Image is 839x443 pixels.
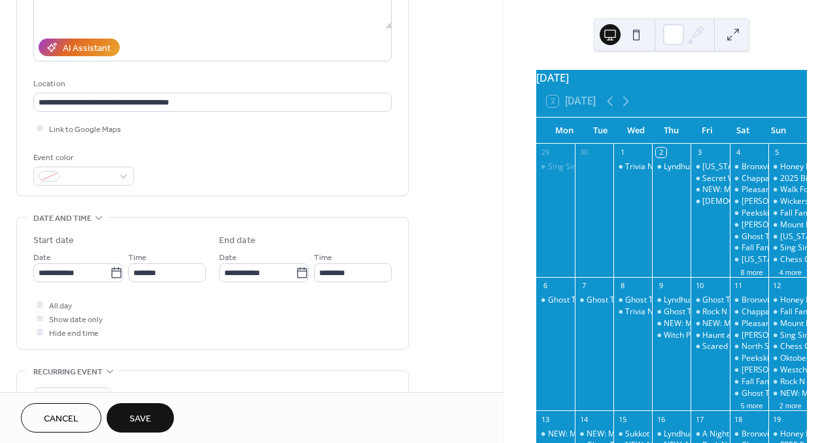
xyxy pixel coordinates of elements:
div: Event color [33,151,131,165]
div: Haunt at Wildcliff [691,330,729,341]
div: Sun [761,118,796,144]
div: Wickers Creek Market: Antiques & Vintage Goods [768,196,807,207]
span: Time [128,251,146,265]
div: Fall Family Festival [768,208,807,219]
div: 14 [579,414,589,424]
div: Ladies Night Out At Barre On Hudson [691,196,729,207]
div: Witch Please at the Irvington Theatre [652,330,691,341]
div: Westchester Soccer Club Home Game -FC Naples at Westchester SC - Fan Appreciation Night [768,365,807,376]
div: Honey Bee Grove Flower Farm - Farmers Market [768,295,807,306]
span: Do not repeat [39,391,88,406]
div: Mon [547,118,583,144]
span: Date [33,251,51,265]
div: 9 [656,281,666,291]
div: 10 [694,281,704,291]
span: Show date only [49,313,103,327]
div: Fall Family Festival [768,306,807,318]
button: 8 more [736,266,768,277]
div: Ghost Tours of The Tarrytown Music Hall [652,306,691,318]
div: Pleasantville Farmers Market [730,184,768,195]
div: Honey Bee Grove Flower Farm - Farmers Market [768,161,807,172]
div: Trivia Night at Sing Sing Kill Brewery [625,161,757,172]
div: New York Blood and Ink Tattoo & Horror Con at the Westchester County Center [768,231,807,242]
div: Honey Bee Grove Flower Farm - Farmers Market [768,429,807,440]
div: NEW: Mystic Moon at Harvest Moon Orchard [768,388,807,399]
div: Lyndhurst Landscape Volunteering [664,429,789,440]
div: 30 [579,148,589,157]
div: 16 [656,414,666,424]
div: Chess Club at Sing Sing Kill Brewery [768,254,807,265]
div: Peekskill Farmers Market [730,353,768,364]
div: Haunt at [GEOGRAPHIC_DATA] [702,330,815,341]
div: Lyndhurst Landscape Volunteering [652,295,691,306]
div: A Night in the Woods Gala 2025 [691,429,729,440]
button: 2 more [774,399,807,410]
div: Bronxville Farmers Market [730,295,768,306]
div: NEW: Mystic Moon at Harvest Moon Orchard [575,429,613,440]
div: 7 [579,281,589,291]
div: New York Blood and Ink Tattoo & Horror Con at the Westchester County Center [730,254,768,265]
div: NEW: Mystic Moon at Harvest Moon Orchard [691,184,729,195]
div: 1 [617,148,627,157]
div: Mount Kisco Farmers Market [768,220,807,231]
div: John Jay Homestead Farm Market In Katonah [730,330,768,341]
div: Bronxville Farmers Market [730,161,768,172]
div: Peekskill Farmers Market [730,208,768,219]
div: 6 [540,281,550,291]
div: Sat [725,118,761,144]
div: Wed [618,118,654,144]
button: Cancel [21,403,101,433]
div: 3 [694,148,704,157]
div: Bronxville Farmers Market [742,429,838,440]
div: Mount Kisco Farmers Market [768,318,807,329]
div: Ghost Tours of The Tarrytown Music Hall [691,295,729,306]
div: AI Assistant [63,42,111,56]
div: Fall Family Festival [742,376,809,387]
div: Bronxville Farmers Market [742,161,838,172]
div: North Salem Farmers Market [730,341,768,352]
div: End date [219,234,256,248]
div: Fall Family Festival [730,242,768,254]
div: Trivia Night at Sing Sing Kill Brewery [613,161,652,172]
div: 5 [772,148,782,157]
div: Chappaqua Farmers Market [730,306,768,318]
div: TASH Farmer's Market at Patriot's Park [730,220,768,231]
div: Ghost Tours of The Tarrytown Music Hall [730,231,768,242]
div: 2 [656,148,666,157]
div: Ghost Tours of The Tarrytown Music Hall [613,295,652,306]
div: Sing Sing Walking Tour [536,161,575,172]
div: NEW: Mystic Moon at Harvest Moon Orchard [652,318,691,329]
div: Thu [654,118,690,144]
div: 15 [617,414,627,424]
span: Link to Google Maps [49,123,121,137]
div: 18 [734,414,744,424]
div: Chappaqua Farmers Market [730,173,768,184]
div: Location [33,77,389,91]
div: Oktoberfest with Yonkers Brewing Co. at Cross County Center [768,353,807,364]
div: 4 [734,148,744,157]
div: John Jay Homestead Farm Market In Katonah [730,196,768,207]
div: Ghost Tours of The [GEOGRAPHIC_DATA] [548,295,698,306]
div: Tue [582,118,618,144]
div: Trivia Night at Sing Sing Kill Brewery [625,306,757,318]
button: 5 more [736,399,768,410]
div: [DATE] [536,70,807,86]
span: Recurring event [33,365,103,379]
div: Ghost Tours of The [GEOGRAPHIC_DATA] [625,295,776,306]
div: Trivia Night at Sing Sing Kill Brewery [613,306,652,318]
span: Date and time [33,212,92,225]
div: Chess Club at Sing Sing Kill Brewery [768,341,807,352]
div: Sing Sing Kill Brewery Run Club [768,330,807,341]
div: Sing Sing Walking Tour [548,161,631,172]
span: All day [49,299,72,313]
div: Lyndhurst Landscape Volunteering [664,161,789,172]
span: Save [129,412,151,426]
div: Scared by the Sound: Rye Playland [691,341,729,352]
div: Start date [33,234,74,248]
div: Peekskill Farmers Market [742,353,834,364]
div: 19 [772,414,782,424]
div: 8 [617,281,627,291]
div: Ghost Tours of The Tarrytown Music Hall [536,295,575,306]
div: Ghost Tours of The [GEOGRAPHIC_DATA] [587,295,737,306]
